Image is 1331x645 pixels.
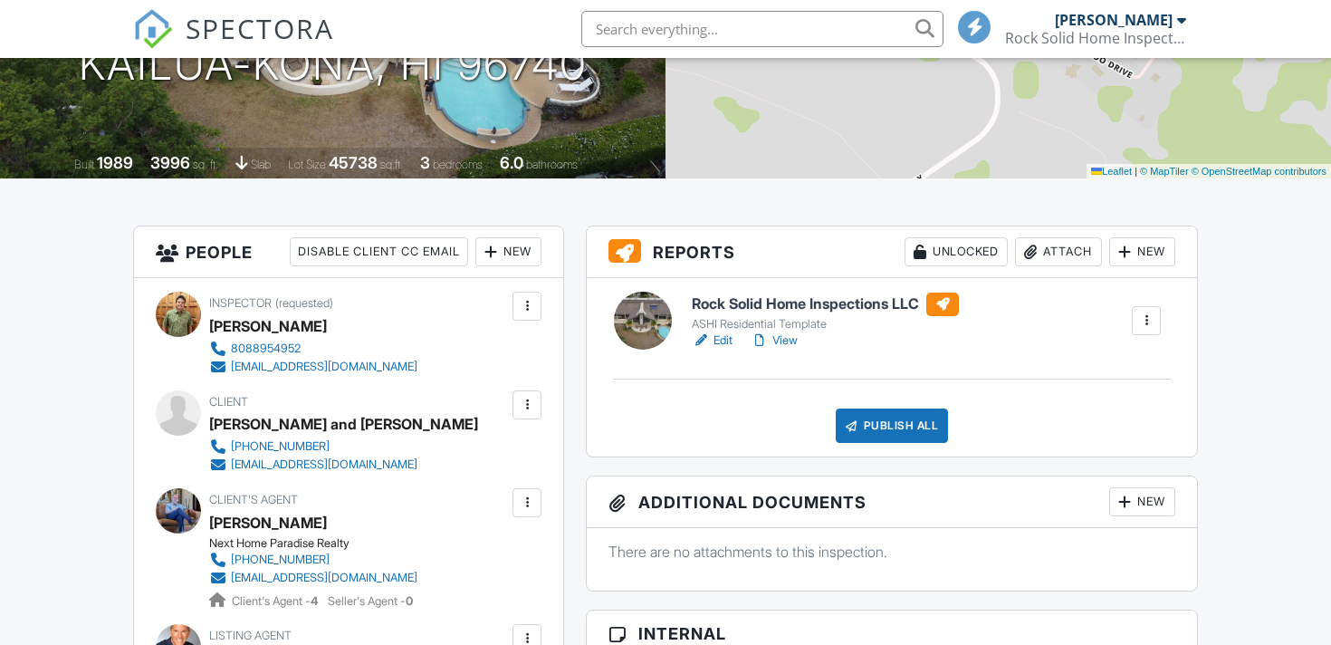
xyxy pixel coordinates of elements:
div: Disable Client CC Email [290,237,468,266]
span: Inspector [209,296,272,310]
span: Client [209,395,248,409]
div: [PERSON_NAME] [1055,11,1173,29]
span: bathrooms [526,158,578,171]
span: SPECTORA [186,9,334,47]
a: [PHONE_NUMBER] [209,438,464,456]
div: 1989 [97,153,133,172]
div: [EMAIL_ADDRESS][DOMAIN_NAME] [231,571,417,585]
div: 8088954952 [231,342,301,356]
a: [EMAIL_ADDRESS][DOMAIN_NAME] [209,358,417,376]
div: Unlocked [905,237,1008,266]
span: Seller's Agent - [328,594,413,608]
div: 3996 [150,153,190,172]
div: New [475,237,541,266]
a: [EMAIL_ADDRESS][DOMAIN_NAME] [209,569,417,587]
div: [EMAIL_ADDRESS][DOMAIN_NAME] [231,457,417,472]
div: New [1109,237,1175,266]
div: [PERSON_NAME] and [PERSON_NAME] [209,410,478,438]
div: Attach [1015,237,1102,266]
strong: 0 [406,594,413,608]
a: [PHONE_NUMBER] [209,551,417,569]
div: [PHONE_NUMBER] [231,553,330,567]
span: sq. ft. [193,158,218,171]
a: 8088954952 [209,340,417,358]
input: Search everything... [581,11,943,47]
span: sq.ft. [380,158,403,171]
span: Client's Agent [209,493,298,506]
div: [PHONE_NUMBER] [231,439,330,454]
h3: Additional Documents [587,477,1197,528]
h3: Reports [587,226,1197,278]
a: Rock Solid Home Inspections LLC ASHI Residential Template [692,293,959,332]
a: Edit [692,332,733,350]
span: bedrooms [433,158,483,171]
span: Listing Agent [209,629,292,642]
a: Leaflet [1091,166,1132,177]
a: © MapTiler [1140,166,1189,177]
img: The Best Home Inspection Software - Spectora [133,9,173,49]
div: New [1109,487,1175,516]
div: Next Home Paradise Realty [209,536,432,551]
span: | [1135,166,1137,177]
strong: 4 [311,594,318,608]
a: View [751,332,798,350]
span: Built [74,158,94,171]
span: Lot Size [288,158,326,171]
div: [EMAIL_ADDRESS][DOMAIN_NAME] [231,360,417,374]
a: SPECTORA [133,24,334,63]
div: [PERSON_NAME] [209,313,327,340]
div: Publish All [836,409,949,443]
div: 6.0 [500,153,523,172]
span: Client's Agent - [232,594,321,608]
div: Rock Solid Home Inspections LLC [1005,29,1186,47]
span: slab [251,158,271,171]
span: (requested) [275,296,333,310]
p: There are no attachments to this inspection. [608,542,1175,562]
a: © OpenStreetMap contributors [1192,166,1326,177]
div: 45738 [329,153,378,172]
a: [PERSON_NAME] [209,509,327,536]
a: [EMAIL_ADDRESS][DOMAIN_NAME] [209,456,464,474]
h6: Rock Solid Home Inspections LLC [692,293,959,316]
div: 3 [420,153,430,172]
div: ASHI Residential Template [692,317,959,332]
h3: People [134,226,563,278]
